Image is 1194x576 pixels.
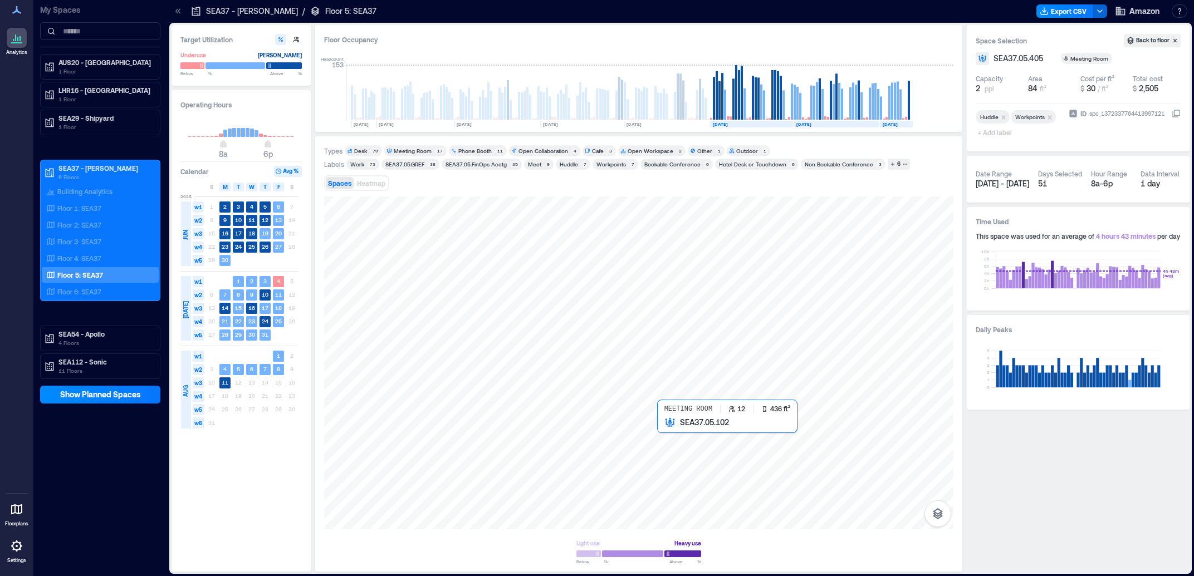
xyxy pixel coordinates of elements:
tspan: 3 [987,362,990,368]
p: SEA54 - Apollo [58,329,152,338]
div: 17 [435,147,444,154]
button: Avg % [274,166,302,177]
text: 11 [248,216,255,223]
span: Below % [180,70,212,77]
text: 9 [223,216,227,223]
p: Building Analytics [57,187,112,196]
div: Underuse [180,50,206,61]
div: Hotel Desk or Touchdown [719,160,786,168]
text: 18 [248,230,255,237]
div: Remove Huddle [999,113,1010,121]
text: [DATE] [354,121,369,127]
text: 5 [237,366,240,372]
span: AUG [181,385,190,397]
text: 8 [277,366,280,372]
span: w4 [193,316,204,327]
p: 1 Floor [58,67,152,76]
p: My Spaces [40,4,160,16]
span: w4 [193,242,204,253]
button: Heatmap [355,177,388,189]
div: 73 [368,161,377,168]
button: Meeting Room [1061,53,1126,64]
div: Data Interval [1141,169,1180,178]
span: $ [1080,85,1084,92]
div: 11 [495,147,505,154]
h3: Operating Hours [180,99,302,110]
span: SEA37.05.405 [994,53,1043,64]
text: 27 [275,243,282,250]
text: 16 [248,304,255,311]
span: [DATE] - [DATE] [976,179,1029,188]
span: JUN [181,230,190,240]
text: 4 [223,366,227,372]
text: 12 [262,216,268,223]
text: 11 [275,291,282,298]
div: SEA37.05.GREF [385,160,424,168]
text: 3 [263,278,267,284]
text: 1 [277,352,280,359]
text: 23 [248,318,255,324]
div: Cafe [592,147,604,155]
a: Settings [3,533,30,567]
p: Floor 4: SEA37 [57,254,101,263]
text: 11 [222,379,228,386]
div: Capacity [976,74,1003,83]
span: ppl [985,84,994,93]
span: 84 [1028,83,1038,93]
span: 4 hours 43 minutes [1096,232,1156,240]
span: w1 [193,351,204,362]
span: S [210,183,213,191]
span: w5 [193,404,204,415]
text: 2 [223,203,227,210]
button: SEA37.05.405 [994,53,1056,64]
text: 20 [275,230,282,237]
p: SEA37 - [PERSON_NAME] [58,164,152,173]
a: Floorplans [2,496,32,530]
text: 7 [263,366,267,372]
span: $ [1133,85,1137,92]
tspan: 2h [984,278,990,283]
text: [DATE] [713,121,728,127]
span: w3 [193,303,204,314]
p: 1 Floor [58,95,152,104]
div: Hour Range [1091,169,1127,178]
button: 2 ppl [976,83,1024,94]
p: AUS20 - [GEOGRAPHIC_DATA] [58,58,152,67]
p: 6 Floors [58,173,152,181]
text: 15 [235,304,242,311]
p: Floorplans [5,520,28,527]
text: 24 [235,243,242,250]
text: 30 [222,257,228,263]
text: 4 [250,203,253,210]
p: Floor 5: SEA37 [57,270,103,279]
text: 2 [250,278,253,284]
div: SEA37.05.FinOps Acctg [446,160,507,168]
span: Below % [576,558,608,565]
tspan: 8h [984,256,990,262]
div: Heavy use [674,538,701,549]
text: [DATE] [379,121,394,127]
div: 1 [761,147,768,154]
span: 30 [1087,83,1095,93]
h3: Time Used [976,216,1181,227]
div: Phone Booth [458,147,492,155]
a: Analytics [3,24,31,59]
p: SEA29 - Shipyard [58,114,152,122]
text: 23 [222,243,228,250]
div: Workpoints [1015,113,1045,121]
div: This space was used for an average of per day [976,232,1181,240]
text: 3 [237,203,240,210]
div: 38 [428,161,437,168]
span: Above % [669,558,701,565]
div: Date Range [976,169,1012,178]
text: 19 [262,230,268,237]
div: 1 [716,147,722,154]
span: w5 [193,329,204,341]
div: Huddle [980,113,999,121]
div: 7 [581,161,588,168]
text: [DATE] [883,121,898,127]
div: 6 [704,161,711,168]
div: Non Bookable Conference [805,160,873,168]
span: 2025 [180,193,192,200]
span: T [237,183,240,191]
